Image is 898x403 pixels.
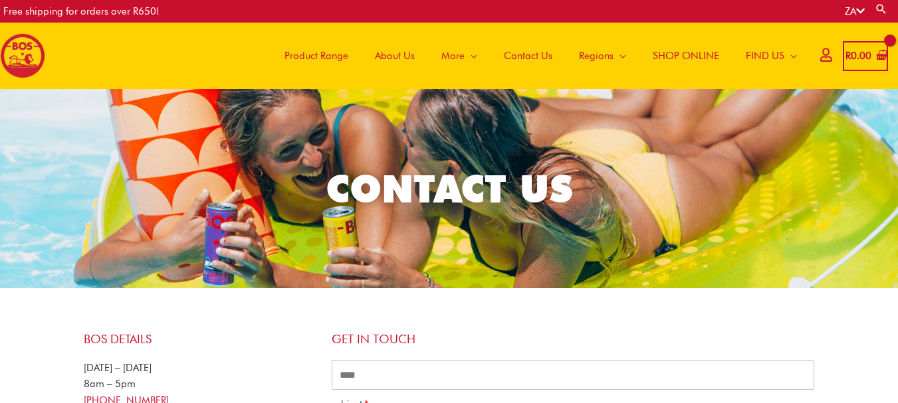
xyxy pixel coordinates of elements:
[332,332,815,347] h4: Get in touch
[491,23,566,89] a: Contact Us
[845,50,851,62] span: R
[441,36,465,76] span: More
[746,36,784,76] span: FIND US
[362,23,428,89] a: About Us
[845,50,871,62] bdi: 0.00
[566,23,639,89] a: Regions
[639,23,732,89] a: SHOP ONLINE
[261,23,810,89] nav: Site Navigation
[504,36,552,76] span: Contact Us
[84,378,136,390] span: 8am – 5pm
[428,23,491,89] a: More
[84,362,152,374] span: [DATE] – [DATE]
[84,332,318,347] h4: BOS Details
[375,36,415,76] span: About Us
[653,36,719,76] span: SHOP ONLINE
[843,41,888,71] a: View Shopping Cart, empty
[845,5,865,17] a: ZA
[271,23,362,89] a: Product Range
[875,3,888,15] a: Search button
[579,36,614,76] span: Regions
[78,164,820,213] h2: CONTACT US
[284,36,348,76] span: Product Range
